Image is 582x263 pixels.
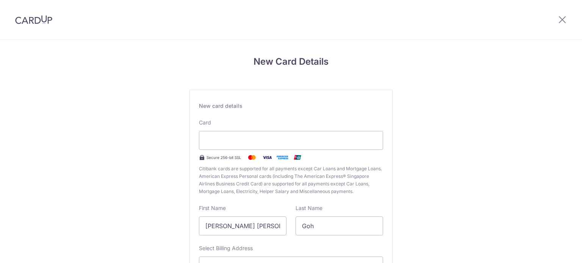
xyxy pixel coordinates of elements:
[199,216,286,235] input: Cardholder First Name
[260,153,275,162] img: Visa
[189,55,393,68] h4: New Card Details
[244,153,260,162] img: Mastercard
[275,153,290,162] img: .alt.amex
[199,119,211,126] label: Card
[199,204,226,212] label: First Name
[290,153,305,162] img: .alt.unionpay
[205,136,377,145] iframe: Secure card payment input frame
[296,216,383,235] input: Cardholder Last Name
[296,204,322,212] label: Last Name
[533,240,574,259] iframe: Opens a widget where you can find more information
[199,165,383,195] span: Citibank cards are supported for all payments except Car Loans and Mortgage Loans. American Expre...
[207,154,241,160] span: Secure 256-bit SSL
[199,102,383,110] div: New card details
[15,15,52,24] img: CardUp
[199,244,253,252] label: Select Billing Address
